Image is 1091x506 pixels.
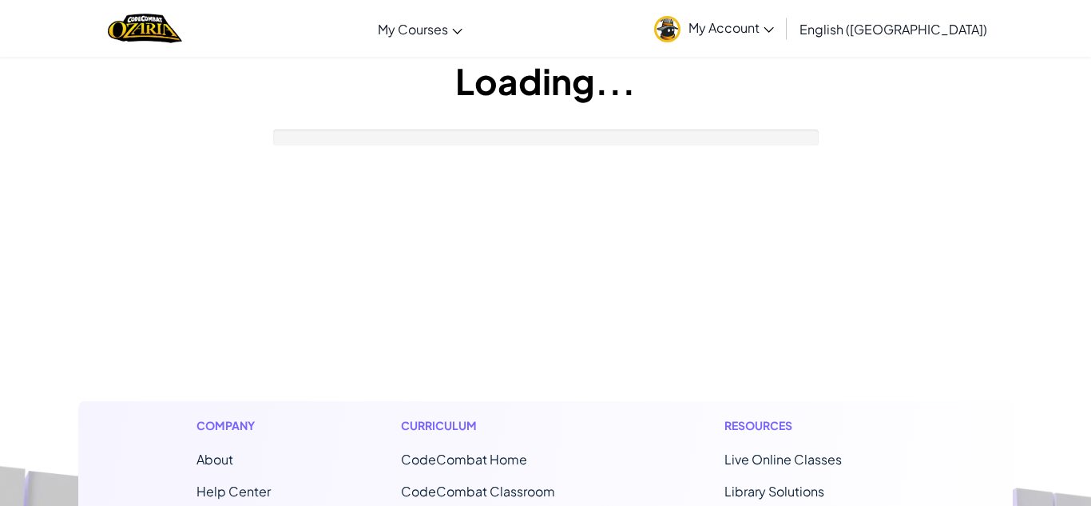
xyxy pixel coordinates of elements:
a: Ozaria by CodeCombat logo [108,12,182,45]
span: English ([GEOGRAPHIC_DATA]) [799,21,987,38]
h1: Curriculum [401,417,594,434]
img: Home [108,12,182,45]
a: Help Center [196,483,271,500]
img: avatar [654,16,680,42]
a: Live Online Classes [724,451,842,468]
a: English ([GEOGRAPHIC_DATA]) [791,7,995,50]
a: Library Solutions [724,483,824,500]
a: My Account [646,3,782,54]
a: CodeCombat Classroom [401,483,555,500]
span: My Courses [378,21,448,38]
h1: Resources [724,417,895,434]
h1: Company [196,417,271,434]
a: My Courses [370,7,470,50]
a: About [196,451,233,468]
span: CodeCombat Home [401,451,527,468]
span: My Account [688,19,774,36]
